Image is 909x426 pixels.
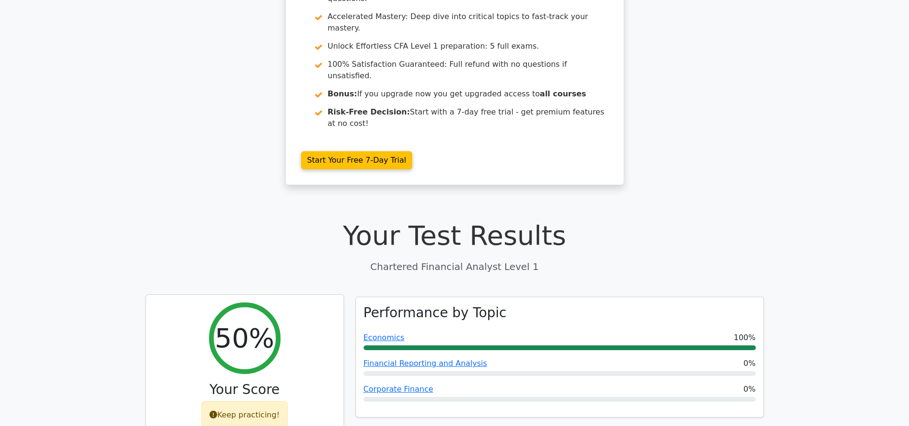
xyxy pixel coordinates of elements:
[364,384,433,394] a: Corporate Finance
[734,332,756,343] span: 100%
[743,358,755,369] span: 0%
[146,260,764,274] p: Chartered Financial Analyst Level 1
[154,382,336,398] h3: Your Score
[364,359,487,368] a: Financial Reporting and Analysis
[364,333,405,342] a: Economics
[743,384,755,395] span: 0%
[146,219,764,251] h1: Your Test Results
[301,151,413,169] a: Start Your Free 7-Day Trial
[364,305,507,321] h3: Performance by Topic
[215,322,274,354] h2: 50%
